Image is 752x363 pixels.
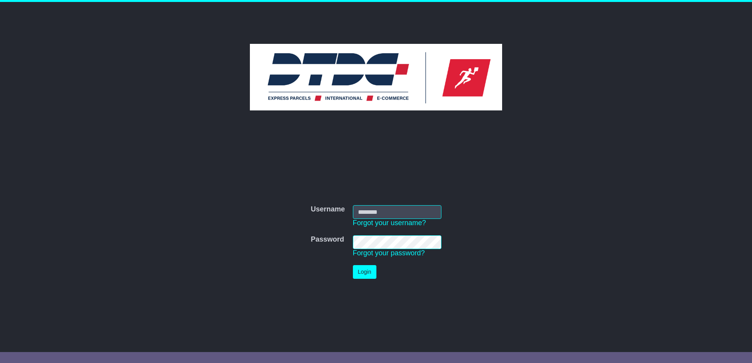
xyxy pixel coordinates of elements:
label: Password [311,235,344,244]
a: Forgot your username? [353,219,426,227]
label: Username [311,205,345,214]
img: DTDC Australia [250,44,502,110]
a: Forgot your password? [353,249,425,257]
button: Login [353,265,376,279]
